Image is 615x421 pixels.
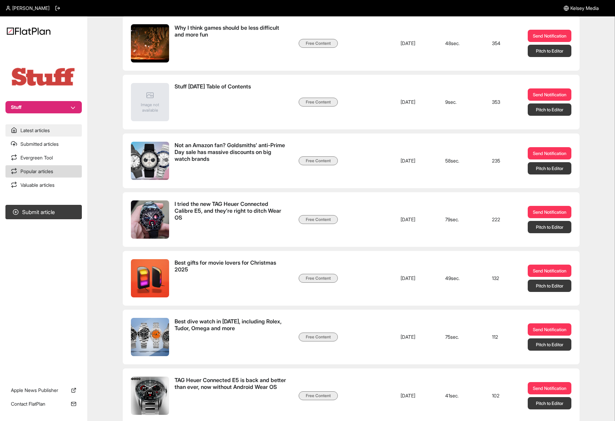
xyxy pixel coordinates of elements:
span: Kelsey Media [570,5,599,12]
button: Pitch to Editor [528,221,571,233]
img: Publication Logo [10,66,78,87]
a: Send Notification [528,323,571,336]
button: Pitch to Editor [528,45,571,57]
td: 79 sec. [440,192,486,247]
span: Best gifts for movie lovers for Christmas 2025 [175,259,276,273]
a: Why I think games should be less difficult and more fun [131,24,288,62]
span: Free Content [299,98,338,107]
button: Submit article [5,205,82,219]
span: TAG Heuer Connected E5 is back and better than ever, now without Android Wear OS [175,377,286,390]
a: Send Notification [528,88,571,101]
button: Pitch to Editor [528,397,571,409]
a: Apple News Publisher [5,384,82,396]
img: Logo [7,27,50,35]
a: Send Notification [528,382,571,394]
span: Stuff [DATE] Table of Contents [175,83,251,90]
span: Not an Amazon fan? Goldsmiths’ anti-Prime Day sale has massive discounts on big watch brands [175,142,288,180]
span: Free Content [299,391,338,400]
span: Best dive watch in [DATE], including Rolex, Tudor, Omega and more [175,318,282,332]
span: Best gifts for movie lovers for Christmas 2025 [175,259,288,297]
img: TAG Heuer Connected E5 is back and better than ever, now without Android Wear OS [131,377,169,415]
span: [PERSON_NAME] [12,5,49,12]
td: [DATE] [395,134,440,188]
td: [DATE] [395,310,440,364]
a: Send Notification [528,206,571,218]
span: Free Content [299,215,338,224]
span: Why I think games should be less difficult and more fun [175,24,288,62]
span: Image not available [135,102,165,113]
a: Send Notification [528,147,571,159]
a: I tried the new TAG Heuer Connected Calibre E5, and they’re right to ditch Wear OS [131,200,288,239]
span: Not an Amazon fan? Goldsmiths’ anti-Prime Day sale has massive discounts on big watch brands [175,142,285,162]
td: [DATE] [395,16,440,71]
a: Best dive watch in [DATE], including Rolex, Tudor, Omega and more [131,318,288,356]
td: 58 sec. [440,134,486,188]
button: Pitch to Editor [528,162,571,174]
td: 353 [486,75,522,129]
a: Send Notification [528,30,571,42]
td: [DATE] [395,192,440,247]
td: 222 [486,192,522,247]
a: Latest articles [5,124,82,137]
span: Free Content [299,39,338,48]
td: [DATE] [395,75,440,129]
span: Why I think games should be less difficult and more fun [175,24,279,38]
td: [DATE] [395,251,440,306]
img: Why I think games should be less difficult and more fun [131,24,169,62]
a: Contact FlatPlan [5,398,82,410]
span: Best dive watch in 2025, including Rolex, Tudor, Omega and more [175,318,288,356]
span: I tried the new TAG Heuer Connected Calibre E5, and they’re right to ditch Wear OS [175,200,288,239]
img: Best gifts for movie lovers for Christmas 2025 [131,259,169,297]
button: Pitch to Editor [528,280,571,292]
button: Stuff [5,101,82,113]
td: 132 [486,251,522,306]
img: I tried the new TAG Heuer Connected Calibre E5, and they’re right to ditch Wear OS [131,200,169,239]
a: Evergreen Tool [5,152,82,164]
td: 75 sec. [440,310,486,364]
img: Not an Amazon fan? Goldsmiths’ anti-Prime Day sale has massive discounts on big watch brands [131,142,169,180]
a: Best gifts for movie lovers for Christmas 2025 [131,259,288,297]
td: 112 [486,310,522,364]
span: Stuff November 2025 Table of Contents [175,83,251,121]
a: Send Notification [528,265,571,277]
td: 49 sec. [440,251,486,306]
a: [PERSON_NAME] [5,5,49,12]
span: Free Content [299,156,338,165]
button: Pitch to Editor [528,338,571,351]
button: Pitch to Editor [528,103,571,116]
td: 48 sec. [440,16,486,71]
a: Valuable articles [5,179,82,191]
td: 354 [486,16,522,71]
a: Image not availableStuff [DATE] Table of Contents [131,83,288,121]
td: 235 [486,134,522,188]
a: TAG Heuer Connected E5 is back and better than ever, now without Android Wear OS [131,377,288,415]
a: Submitted articles [5,138,82,150]
span: Free Content [299,333,338,341]
span: TAG Heuer Connected E5 is back and better than ever, now without Android Wear OS [175,377,288,415]
span: I tried the new TAG Heuer Connected Calibre E5, and they’re right to ditch Wear OS [175,200,281,221]
a: Not an Amazon fan? Goldsmiths’ anti-Prime Day sale has massive discounts on big watch brands [131,142,288,180]
a: Popular articles [5,165,82,178]
td: 9 sec. [440,75,486,129]
span: Free Content [299,274,338,283]
img: Best dive watch in 2025, including Rolex, Tudor, Omega and more [131,318,169,356]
